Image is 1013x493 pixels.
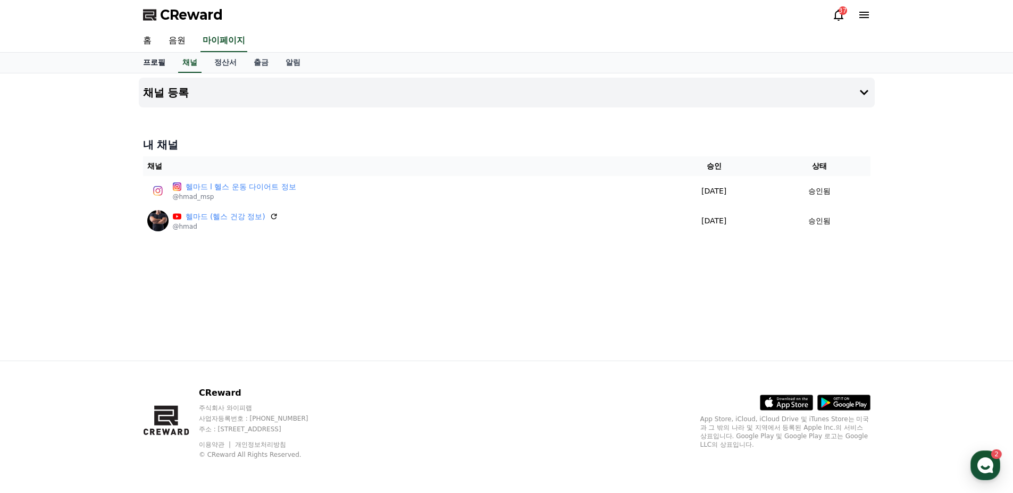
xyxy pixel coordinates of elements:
[147,210,169,231] img: 헬마드 (헬스 건강 정보)
[178,53,202,73] a: 채널
[206,53,245,73] a: 정산서
[70,337,137,364] a: 2대화
[143,156,659,176] th: 채널
[164,353,177,362] span: 설정
[173,222,278,231] p: @hmad
[173,193,296,201] p: @hmad_msp
[97,354,110,362] span: 대화
[143,137,870,152] h4: 내 채널
[808,215,831,227] p: 승인됨
[147,180,169,202] img: 헬마드 l 헬스 운동 다이어트 정보
[34,353,40,362] span: 홈
[199,404,329,412] p: 주식회사 와이피랩
[108,337,112,345] span: 2
[199,387,329,399] p: CReward
[663,215,765,227] p: [DATE]
[160,6,223,23] span: CReward
[235,441,286,448] a: 개인정보처리방침
[200,30,247,52] a: 마이페이지
[3,337,70,364] a: 홈
[199,425,329,433] p: 주소 : [STREET_ADDRESS]
[143,6,223,23] a: CReward
[808,186,831,197] p: 승인됨
[245,53,277,73] a: 출금
[700,415,870,449] p: App Store, iCloud, iCloud Drive 및 iTunes Store는 미국과 그 밖의 나라 및 지역에서 등록된 Apple Inc.의 서비스 상표입니다. Goo...
[769,156,870,176] th: 상태
[139,78,875,107] button: 채널 등록
[137,337,204,364] a: 설정
[160,30,194,52] a: 음원
[663,186,765,197] p: [DATE]
[199,450,329,459] p: © CReward All Rights Reserved.
[135,53,174,73] a: 프로필
[135,30,160,52] a: 홈
[143,87,189,98] h4: 채널 등록
[199,414,329,423] p: 사업자등록번호 : [PHONE_NUMBER]
[832,9,845,21] a: 37
[186,211,265,222] a: 헬마드 (헬스 건강 정보)
[659,156,769,176] th: 승인
[199,441,232,448] a: 이용약관
[839,6,847,15] div: 37
[186,181,296,193] a: 헬마드 l 헬스 운동 다이어트 정보
[277,53,309,73] a: 알림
